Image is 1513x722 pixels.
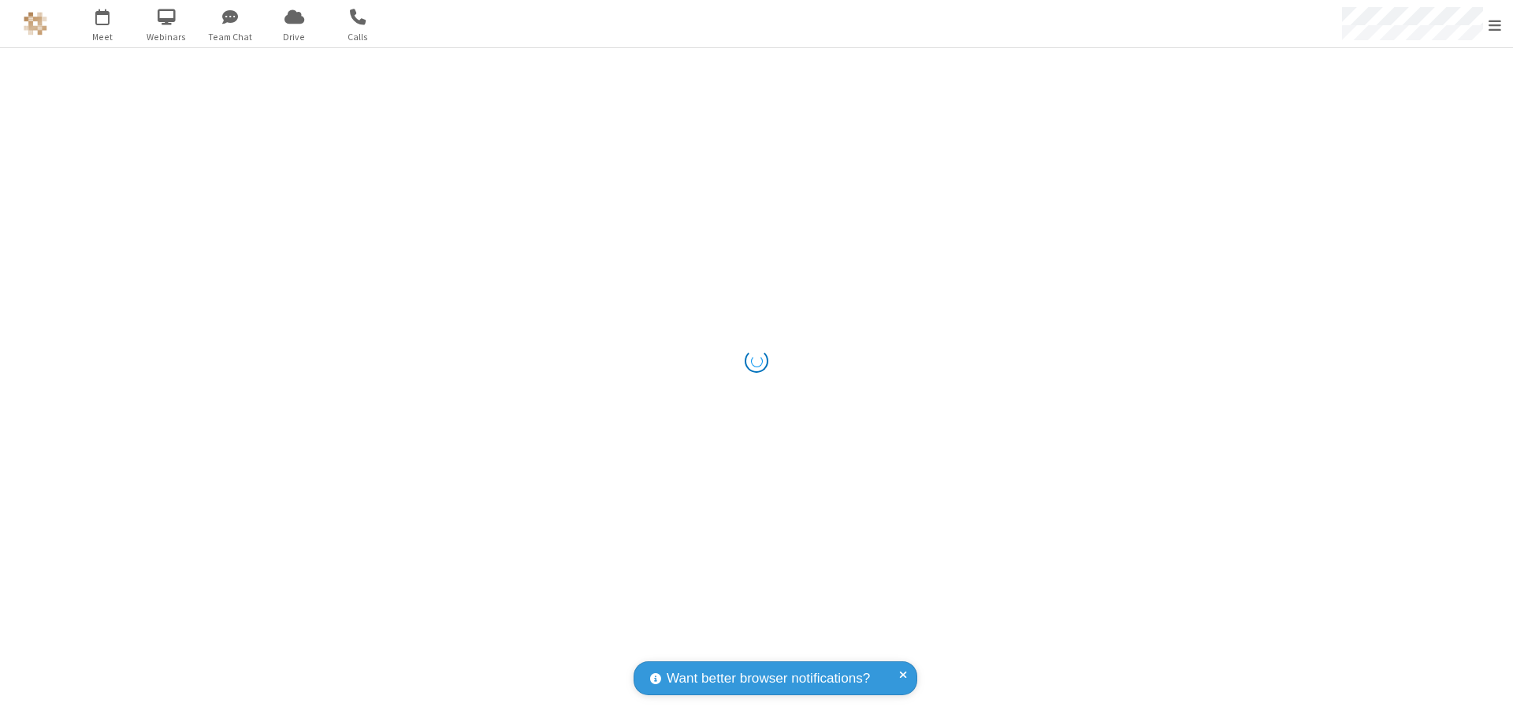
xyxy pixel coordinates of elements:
[137,30,196,44] span: Webinars
[201,30,260,44] span: Team Chat
[24,12,47,35] img: QA Selenium DO NOT DELETE OR CHANGE
[265,30,324,44] span: Drive
[667,668,870,689] span: Want better browser notifications?
[73,30,132,44] span: Meet
[329,30,388,44] span: Calls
